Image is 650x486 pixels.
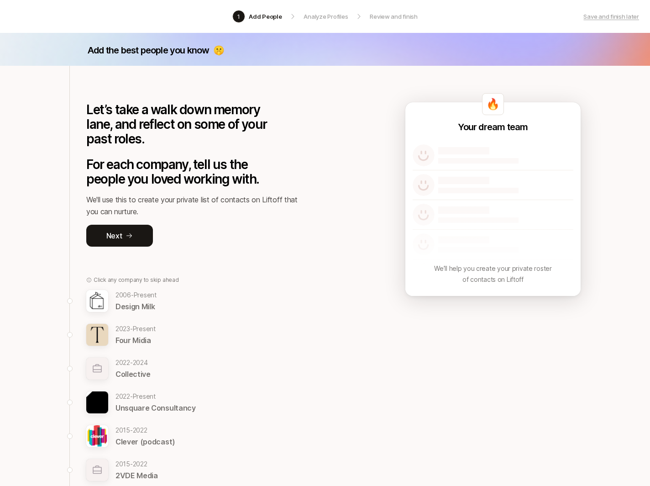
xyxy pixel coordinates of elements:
[115,301,157,312] p: Design Milk
[482,93,504,115] div: 🔥
[413,144,435,166] img: default-avatar.svg
[115,436,175,448] p: Clever (podcast)
[115,459,158,470] p: 2015 - 2022
[86,358,108,380] img: empty-company-logo.svg
[88,44,210,57] p: Add the best people you know
[237,12,240,21] p: 1
[86,324,108,346] img: c299028c_5136_44ec_b8fb_2fd6304f0b9e.jpg
[458,121,528,133] p: Your dream team
[106,230,122,242] p: Next
[115,357,151,368] p: 2022 - 2024
[115,323,156,334] p: 2023 - Present
[86,391,108,413] img: fecb422e_31b3_4b55_8a1d_0d36b3fb3ac8.jpg
[434,263,552,285] p: We’ll help you create your private roster of contacts on Liftoff
[115,425,175,436] p: 2015 - 2022
[304,12,348,21] p: Analyze Profiles
[115,290,157,301] p: 2006 - Present
[370,12,418,21] p: Review and finish
[249,12,282,21] p: Add People
[413,174,435,196] img: default-avatar.svg
[86,425,108,447] img: a74b494c_4e34_4f17_897d_b623259512c2.jpg
[115,402,196,414] p: Unsquare Consultancy
[86,290,108,312] img: 1f296c8d_ed9a_486d_9d38_64c23d2bdcb6.jpg
[86,194,305,217] p: We'll use this to create your private list of contacts on Liftoff that you can nurture.
[115,470,158,481] p: 2VDE Media
[86,157,283,186] p: For each company, tell us the people you loved working with.
[583,12,639,21] a: Save and finish later
[115,368,151,380] p: Collective
[115,334,156,346] p: Four Midia
[86,102,283,146] p: Let’s take a walk down memory lane, and reflect on some of your past roles.
[213,44,224,57] p: 🤫
[86,225,153,247] button: Next
[94,276,179,284] p: Click any company to skip ahead
[86,459,108,481] img: empty-company-logo.svg
[115,391,196,402] p: 2022 - Present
